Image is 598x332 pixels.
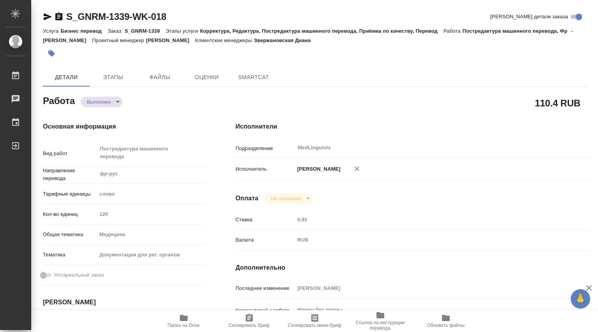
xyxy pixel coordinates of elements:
p: [PERSON_NAME] [295,165,341,173]
input: Пустое поле [97,208,204,220]
p: Услуга [43,28,60,34]
div: Выполнен [81,97,122,107]
button: Скопировать бриф [216,310,282,332]
a: S_GNRM-1339-WK-018 [66,11,166,22]
span: [PERSON_NAME] детали заказа [490,13,568,21]
h4: Дополнительно [236,263,589,272]
p: Исполнитель [236,165,295,173]
span: Скопировать мини-бриф [288,323,341,328]
p: Работа [444,28,463,34]
p: Общая тематика [43,231,97,238]
h2: 110.4 RUB [535,96,580,109]
button: Обновить файлы [413,310,479,332]
p: Последнее изменение [236,284,295,292]
input: Пустое поле [295,214,560,225]
p: Звержановская Диана [254,37,316,43]
h2: Работа [43,93,75,107]
p: Ставка [236,216,295,224]
div: Документация для рег. органов [97,248,204,261]
span: Нотариальный заказ [54,271,104,279]
button: Ссылка на инструкции перевода [348,310,413,332]
p: Клиентские менеджеры [195,37,254,43]
textarea: франц без опоры [295,303,560,316]
h4: Основная информация [43,122,204,131]
p: Бизнес перевод [60,28,108,34]
p: Этапы услуги [166,28,200,34]
h4: Исполнители [236,122,589,131]
button: Папка на Drive [151,310,216,332]
span: SmartCat [235,72,272,82]
p: Тарифные единицы [43,190,97,198]
span: Детали [48,72,85,82]
div: слово [97,187,204,201]
p: S_GNRM-1339 [124,28,165,34]
button: Не оплачена [268,195,303,202]
div: RUB [295,233,560,247]
span: Этапы [94,72,132,82]
span: Ссылка на инструкции перевода [352,320,408,331]
p: Валюта [236,236,295,244]
span: Оценки [188,72,225,82]
p: Корректура, Редактура, Постредактура машинного перевода, Приёмка по качеству, Перевод [200,28,444,34]
span: Обновить файлы [427,323,465,328]
button: 🙏 [571,289,590,309]
p: Проектный менеджер [92,37,146,43]
span: Скопировать бриф [229,323,270,328]
span: Файлы [141,72,179,82]
p: Тематика [43,251,97,259]
div: Выполнен [264,193,312,204]
h4: Оплата [236,194,259,203]
button: Удалить исполнителя [348,160,366,177]
p: Комментарий к работе [236,307,295,314]
button: Скопировать ссылку [54,12,64,21]
p: Направление перевода [43,167,97,182]
p: Заказ: [108,28,124,34]
button: Выполнен [85,99,113,105]
p: Подразделение [236,145,295,152]
p: Кол-во единиц [43,210,97,218]
p: [PERSON_NAME] [146,37,195,43]
span: Папка на Drive [168,323,200,328]
h4: [PERSON_NAME] [43,298,204,307]
button: Скопировать мини-бриф [282,310,348,332]
input: Пустое поле [295,283,560,294]
p: Вид работ [43,150,97,157]
div: Медицина [97,228,204,241]
button: Скопировать ссылку для ЯМессенджера [43,12,52,21]
button: Добавить тэг [43,45,60,62]
span: 🙏 [574,291,587,307]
